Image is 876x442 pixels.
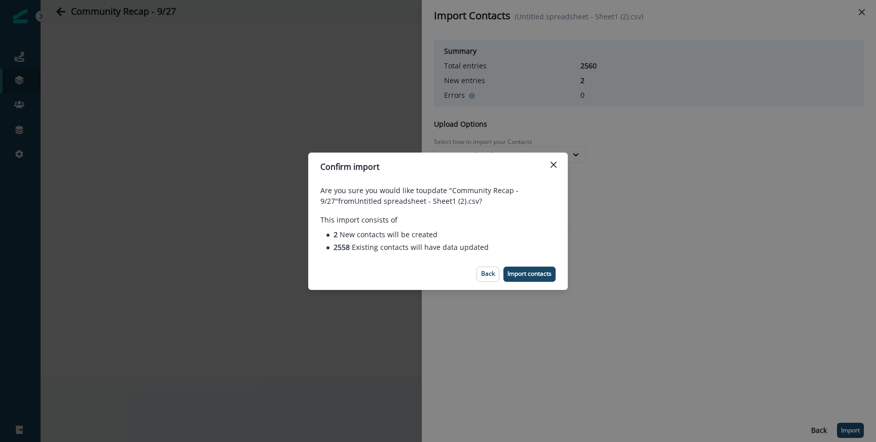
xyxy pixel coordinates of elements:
[334,242,352,252] span: 2558
[507,270,552,277] p: Import contacts
[545,157,562,173] button: Close
[334,242,489,252] p: Existing contacts will have data updated
[477,267,499,282] button: Back
[334,229,437,240] p: New contacts will be created
[481,270,495,277] p: Back
[320,161,380,173] p: Confirm import
[334,230,340,239] span: 2
[320,214,556,225] p: This import consists of
[320,185,556,206] p: Are you sure you would like to update "Community Recap - 9/27" from Untitled spreadsheet - Sheet1...
[503,267,556,282] button: Import contacts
